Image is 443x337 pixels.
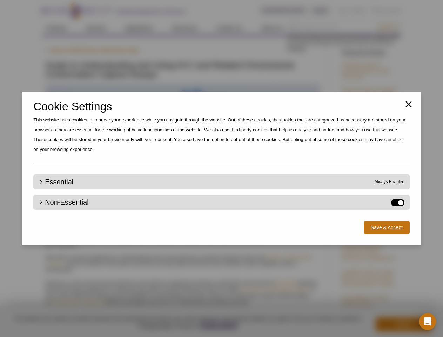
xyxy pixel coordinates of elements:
button: Save & Accept [364,221,410,234]
div: Open Intercom Messenger [419,313,436,330]
a: Non-Essential [39,199,89,205]
a: Essential [39,179,73,185]
span: Always Enabled [374,179,404,185]
h2: Cookie Settings [33,103,410,110]
p: This website uses cookies to improve your experience while you navigate through the website. Out ... [33,115,410,154]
